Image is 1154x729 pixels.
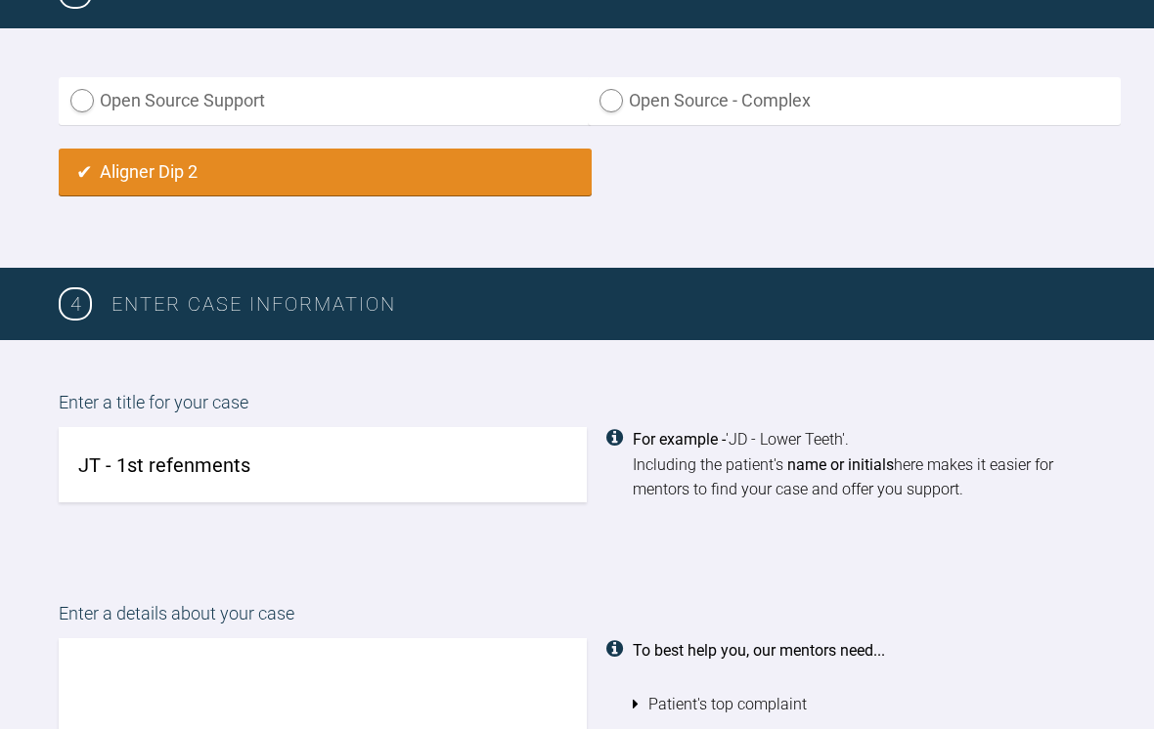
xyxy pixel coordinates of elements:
strong: name or initials [787,455,894,474]
label: Enter a title for your case [59,389,1095,427]
div: 'JD - Lower Teeth'. Including the patient's here makes it easier for mentors to find your case an... [633,427,1095,502]
li: Patient's top complaint [633,682,1095,727]
input: JD - Lower Teeth [59,427,587,502]
label: Open Source Support [59,77,592,125]
strong: For example - [633,430,726,449]
strong: To best help you, our mentors need... [633,641,885,660]
label: Open Source - Complex [588,77,1121,125]
label: Aligner Dip 2 [59,149,592,196]
h3: Enter case information [111,288,1095,320]
span: 4 [59,287,92,321]
label: Enter a details about your case [59,600,1095,638]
